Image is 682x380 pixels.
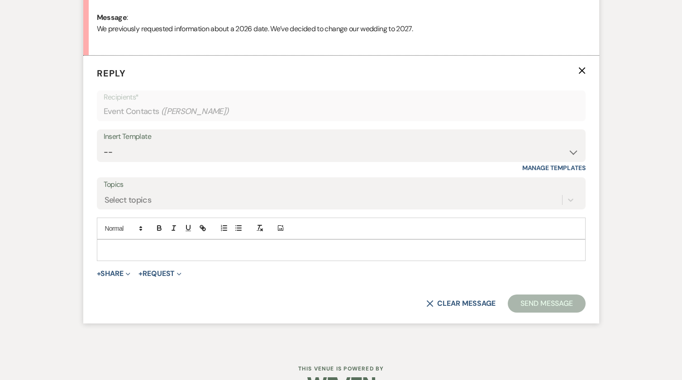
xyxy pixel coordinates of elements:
[426,300,495,307] button: Clear message
[105,194,152,206] div: Select topics
[508,294,585,313] button: Send Message
[97,270,131,277] button: Share
[104,91,579,103] p: Recipients*
[97,13,127,22] b: Message
[138,270,181,277] button: Request
[97,270,101,277] span: +
[104,178,579,191] label: Topics
[161,105,229,118] span: ( [PERSON_NAME] )
[97,67,126,79] span: Reply
[522,164,586,172] a: Manage Templates
[138,270,143,277] span: +
[104,130,579,143] div: Insert Template
[104,103,579,120] div: Event Contacts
